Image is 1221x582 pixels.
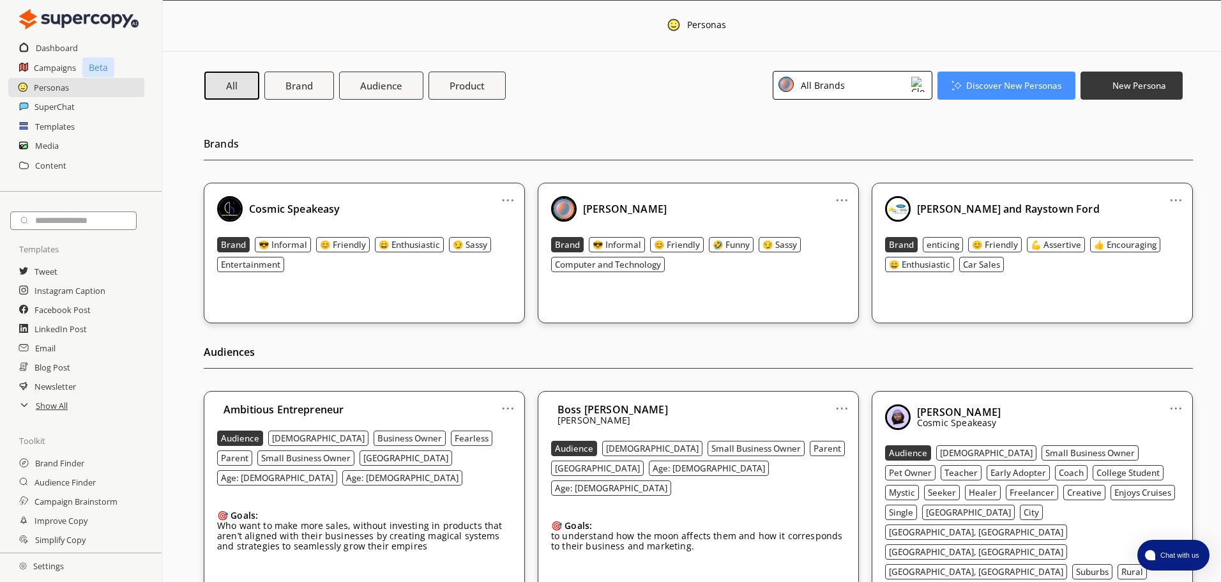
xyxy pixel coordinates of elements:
[339,72,423,100] button: Audience
[1027,237,1085,252] button: 💪 Assertive
[885,237,918,252] button: Brand
[316,237,370,252] button: 😊 Friendly
[917,202,1100,216] b: [PERSON_NAME] and Raystown Ford
[34,473,96,492] a: Audience Finder
[217,237,250,252] button: Brand
[360,79,402,92] b: Audience
[374,431,446,446] button: Business Owner
[217,450,252,466] button: Parent
[1094,239,1157,250] b: 👍 Encouraging
[204,72,259,100] button: All
[709,237,754,252] button: 🤣 Funny
[551,480,671,496] button: Age: [DEMOGRAPHIC_DATA]
[1118,564,1147,579] button: Rural
[889,566,1063,578] b: [GEOGRAPHIC_DATA], [GEOGRAPHIC_DATA]
[606,443,699,454] b: [DEMOGRAPHIC_DATA]
[551,257,665,272] button: Computer and Technology
[35,117,75,136] a: Templates
[360,450,452,466] button: [GEOGRAPHIC_DATA]
[889,239,914,250] b: Brand
[1006,485,1058,500] button: Freelancer
[885,525,1067,540] button: [GEOGRAPHIC_DATA], [GEOGRAPHIC_DATA]
[320,239,366,250] b: 😊 Friendly
[204,134,1193,160] h2: Brands
[217,431,263,446] button: Audience
[451,431,492,446] button: Fearless
[555,482,667,494] b: Age: [DEMOGRAPHIC_DATA]
[34,262,57,281] a: Tweet
[713,239,750,250] b: 🤣 Funny
[972,239,1018,250] b: 😊 Friendly
[911,77,927,92] img: Close
[1063,485,1105,500] button: Creative
[35,339,56,358] a: Email
[34,300,91,319] a: Facebook Post
[936,445,1036,461] button: [DEMOGRAPHIC_DATA]
[889,507,913,518] b: Single
[217,196,243,222] img: Close
[268,431,368,446] button: [DEMOGRAPHIC_DATA]
[759,237,801,252] button: 😏 Sassy
[583,202,667,216] b: [PERSON_NAME]
[1072,564,1112,579] button: Suburbs
[557,415,668,425] p: [PERSON_NAME]
[966,80,1061,91] b: Discover New Personas
[885,505,917,520] button: Single
[990,467,1046,479] b: Early Adopter
[1121,566,1143,578] b: Rural
[927,239,959,250] b: enticing
[917,418,1001,428] p: Cosmic Speakeasy
[36,396,68,415] a: Show All
[555,443,593,454] b: Audience
[885,404,911,430] img: Close
[19,6,139,32] img: Close
[35,136,59,155] a: Media
[19,562,27,570] img: Close
[346,472,459,484] b: Age: [DEMOGRAPHIC_DATA]
[708,441,805,456] button: Small Business Owner
[924,485,960,500] button: Seeker
[82,57,114,77] p: Beta
[968,237,1022,252] button: 😊 Friendly
[501,190,515,200] a: ...
[885,445,931,461] button: Audience
[687,20,726,34] div: Personas
[36,38,78,57] h2: Dashboard
[1111,485,1175,500] button: Enjoys Cruises
[226,79,238,92] b: All
[221,452,248,464] b: Parent
[885,544,1067,560] button: [GEOGRAPHIC_DATA], [GEOGRAPHIC_DATA]
[34,58,76,77] a: Campaigns
[221,259,280,270] b: Entertainment
[885,196,911,222] img: Close
[363,452,448,464] b: [GEOGRAPHIC_DATA]
[34,492,118,511] h2: Campaign Brainstorm
[221,472,333,484] b: Age: [DEMOGRAPHIC_DATA]
[889,467,932,479] b: Pet Owner
[551,461,644,476] button: [GEOGRAPHIC_DATA]
[34,511,87,530] a: Improve Copy
[885,564,1067,579] button: [GEOGRAPHIC_DATA], [GEOGRAPHIC_DATA]
[555,239,580,250] b: Brand
[889,546,1063,558] b: [GEOGRAPHIC_DATA], [GEOGRAPHIC_DATA]
[1155,550,1202,560] span: Chat with us
[35,156,66,175] a: Content
[34,358,70,377] a: Blog Post
[987,465,1050,480] button: Early Adopter
[649,461,769,476] button: Age: [DEMOGRAPHIC_DATA]
[1045,447,1135,459] b: Small Business Owner
[217,521,512,551] p: Who want to make more sales, without investing in products that aren’t aligned with their busines...
[940,447,1033,459] b: [DEMOGRAPHIC_DATA]
[1081,72,1183,100] button: New Persona
[711,443,801,454] b: Small Business Owner
[231,509,258,521] b: Goals:
[34,319,87,339] h2: LinkedIn Post
[602,441,702,456] button: [DEMOGRAPHIC_DATA]
[885,465,936,480] button: Pet Owner
[937,72,1076,100] button: Discover New Personas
